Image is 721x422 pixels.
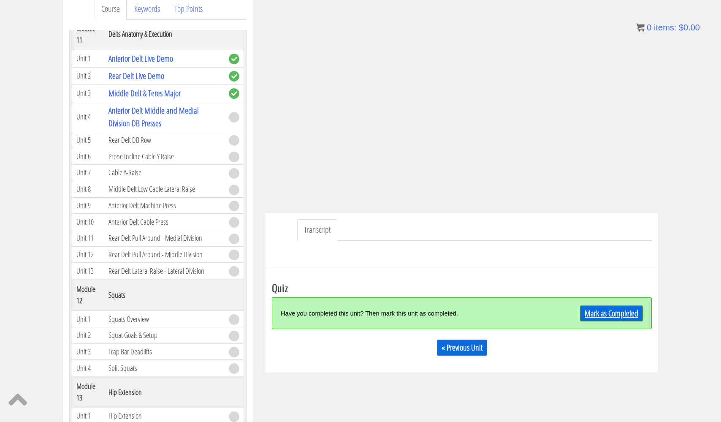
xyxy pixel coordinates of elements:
div: Have you completed this unit? Then mark this unit as completed. [281,304,548,322]
a: Mark as Completed [580,305,643,321]
td: Unit 5 [72,132,104,148]
a: Middle Delt & Teres Major [108,87,181,99]
td: Unit 2 [72,327,104,343]
td: Trap Bar Deadlifts [104,343,225,360]
td: Unit 4 [72,102,104,132]
td: Rear Delt Pull Around - Medial Division [104,230,225,246]
a: Anterior Delt Middle and Medial Division DB Presses [108,105,199,129]
span: complete [229,54,239,64]
a: Anterior Delt Live Demo [108,53,173,64]
td: Unit 4 [72,360,104,376]
span: items: [654,23,676,32]
a: « Previous Unit [437,340,487,356]
td: Unit 11 [72,230,104,246]
td: Unit 6 [72,148,104,165]
a: 0 items: $0.00 [636,23,700,32]
td: Unit 8 [72,181,104,197]
td: Middle Delt Low Cable Lateral Raise [104,181,225,197]
td: Prone Incline Cable Y Raise [104,148,225,165]
td: Anterior Delt Machine Press [104,197,225,214]
td: Rear Delt Lateral Raise - Lateral Division [104,263,225,279]
th: Module 13 [72,376,104,408]
img: icon11.png [636,23,645,32]
h3: Quiz [272,282,652,293]
td: Unit 10 [72,214,104,230]
span: 0 [647,23,651,32]
td: Squats Overview [104,311,225,327]
a: Rear Delt Live Demo [108,70,164,82]
td: Cable Y-Raise [104,165,225,181]
th: Module 12 [72,279,104,311]
td: Anterior Delt Cable Press [104,214,225,230]
span: complete [229,88,239,99]
td: Unit 3 [72,84,104,102]
bdi: 0.00 [679,23,700,32]
td: Unit 3 [72,343,104,360]
td: Split Squats [104,360,225,376]
td: Squat Goals & Setup [104,327,225,343]
span: complete [229,71,239,82]
th: Delts Anatomy & Execution [104,18,225,50]
th: Hip Extension [104,376,225,408]
td: Unit 1 [72,50,104,67]
td: Rear Delt DB Row [104,132,225,148]
span: $ [679,23,683,32]
td: Unit 2 [72,67,104,84]
td: Unit 7 [72,165,104,181]
td: Unit 1 [72,311,104,327]
td: Rear Delt Pull Around - Middle Division [104,246,225,263]
th: Module 11 [72,18,104,50]
td: Unit 9 [72,197,104,214]
td: Unit 12 [72,246,104,263]
a: Transcript [297,219,337,241]
td: Unit 13 [72,263,104,279]
th: Squats [104,279,225,311]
